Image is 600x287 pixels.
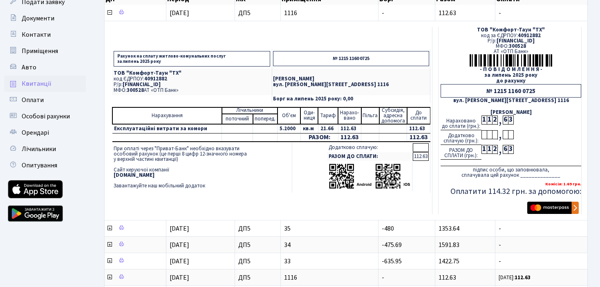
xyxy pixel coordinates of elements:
[300,124,318,133] td: кв.м
[238,274,278,281] span: ДП5
[441,166,581,178] div: підпис особи, що заповнювала, сплачувала цей рахунок ______________
[300,133,338,142] td: РАЗОМ:
[22,161,57,170] span: Опитування
[503,145,508,154] div: 6
[527,202,579,214] img: Masterpass
[22,47,58,56] span: Приміщення
[273,51,429,66] p: № 1215 1160 0725
[284,274,375,281] span: 1116
[441,49,581,54] div: АТ «ОТП Банк»
[4,92,86,108] a: Оплати
[499,242,584,248] span: -
[515,274,531,281] b: 112.63
[144,75,167,82] span: 40912882
[300,107,318,124] td: Оди- ниця
[112,142,292,192] td: При оплаті через "Приват-Банк" необхідно вказувати особовий рахунок (це перші 8 цифр 12-значного ...
[170,240,189,249] span: [DATE]
[497,37,535,44] span: [FINANCIAL_ID]
[481,145,487,154] div: 1
[382,240,402,249] span: -475.69
[382,9,384,18] span: -
[382,273,384,282] span: -
[441,78,581,84] div: до рахунку
[112,107,222,124] td: Нарахування
[441,33,581,38] div: код за ЄДРПОУ:
[170,9,189,18] span: [DATE]
[22,128,49,137] span: Орендарі
[439,257,459,266] span: 1422.75
[22,79,51,88] span: Квитанції
[253,114,278,124] td: поперед.
[222,114,253,124] td: поточний
[382,224,394,233] span: -480
[338,124,361,133] td: 112.63
[497,130,503,140] div: ,
[112,124,222,133] td: Експлуатаційні витрати за комори
[499,274,531,281] small: [DATE]:
[284,242,375,248] span: 34
[499,258,584,265] span: -
[22,14,54,23] span: Документи
[439,273,456,282] span: 112.63
[545,181,581,187] b: Комісія: 1.69 грн.
[114,76,270,82] p: код ЄДРПОУ:
[441,84,581,98] div: № 1215 1160 0725
[441,67,581,72] div: - П О В І Д О М Л Е Н Н Я -
[22,112,70,121] span: Особові рахунки
[481,116,487,125] div: 1
[439,9,456,18] span: 112.63
[492,116,497,125] div: 2
[338,133,361,142] td: 112.63
[441,38,581,44] div: Р/р:
[499,225,584,232] span: -
[407,133,430,142] td: 112.63
[4,27,86,43] a: Контакти
[441,145,481,160] div: РАЗОМ ДО СПЛАТИ (грн.):
[508,145,513,154] div: 3
[273,96,429,102] p: Борг на липень 2025 року: 0,00
[4,157,86,174] a: Опитування
[238,242,278,248] span: ДП5
[114,71,270,76] p: ТОВ "Комфорт-Таун "ТХ"
[4,141,86,157] a: Лічильники
[407,124,430,133] td: 112.63
[487,145,492,154] div: 1
[439,224,459,233] span: 1353.64
[114,88,270,93] p: МФО: АТ «ОТП Банк»
[407,107,430,124] td: До cплати
[22,145,56,154] span: Лічильники
[284,10,375,16] span: 1116
[273,82,429,87] p: вул. [PERSON_NAME][STREET_ADDRESS] 1116
[127,87,144,94] span: 300528
[222,107,278,114] td: Лічильники
[273,76,429,82] p: [PERSON_NAME]
[284,258,375,265] span: 33
[114,171,154,179] b: [DOMAIN_NAME]
[278,107,301,124] td: Об'єм
[22,30,51,39] span: Контакти
[170,224,189,233] span: [DATE]
[441,44,581,49] div: МФО:
[439,240,459,249] span: 1591.83
[379,107,407,124] td: Субсидія, адресна допомога
[492,145,497,154] div: 2
[318,107,338,124] td: Тариф
[487,116,492,125] div: 1
[509,42,526,50] span: 300528
[22,63,36,72] span: Авто
[329,163,410,189] img: apps-qrcodes.png
[4,76,86,92] a: Квитанції
[170,273,189,282] span: [DATE]
[441,187,581,196] h5: Оплатити 114.32 грн. за допомогою:
[278,124,301,133] td: 5.2000
[441,110,581,115] div: [PERSON_NAME]
[441,73,581,78] div: за липень 2025 року
[22,96,44,105] span: Оплати
[114,82,270,87] p: Р/р:
[497,145,503,154] div: ,
[441,130,481,145] div: Додатково сплачую (грн.):
[338,107,361,124] td: Нарахо- вано
[413,152,429,161] td: 112.63
[4,108,86,125] a: Особові рахунки
[327,152,412,161] td: РАЗОМ ДО СПЛАТИ:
